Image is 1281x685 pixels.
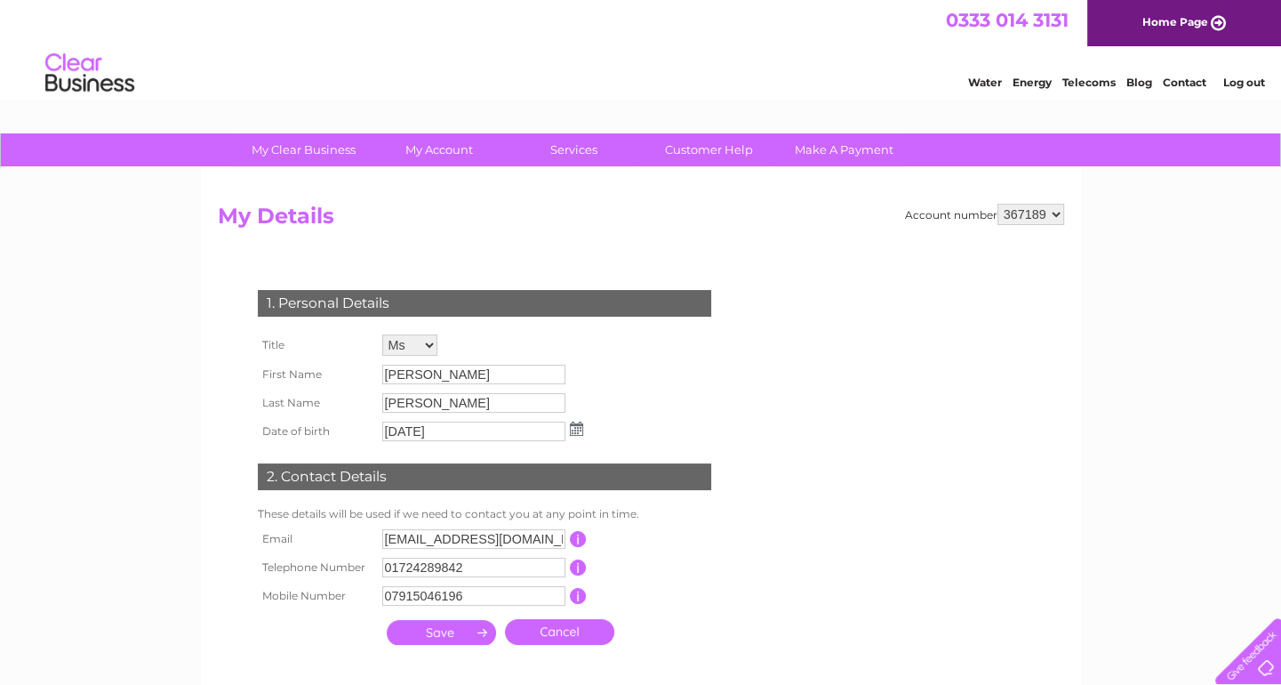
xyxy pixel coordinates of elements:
a: Services [500,133,647,166]
th: Email [253,525,378,553]
div: 2. Contact Details [258,463,711,490]
a: Water [968,76,1002,89]
th: Telephone Number [253,553,378,582]
th: Title [253,330,378,360]
a: Make A Payment [771,133,917,166]
div: Clear Business is a trading name of Verastar Limited (registered in [GEOGRAPHIC_DATA] No. 3667643... [221,10,1061,86]
a: Telecoms [1062,76,1116,89]
a: Energy [1013,76,1052,89]
h2: My Details [218,204,1064,238]
td: These details will be used if we need to contact you at any point in time. [253,504,716,525]
input: Information [570,560,587,576]
th: Mobile Number [253,582,378,610]
a: 0333 014 3131 [946,9,1069,31]
input: Information [570,531,587,547]
th: Last Name [253,389,378,417]
th: First Name [253,360,378,389]
th: Date of birth [253,417,378,446]
a: Blog [1126,76,1152,89]
a: Log out [1222,76,1264,89]
a: Contact [1163,76,1206,89]
div: Account number [905,204,1064,225]
img: logo.png [44,46,135,101]
img: ... [570,422,583,436]
input: Information [570,588,587,604]
a: My Account [365,133,512,166]
a: My Clear Business [230,133,377,166]
a: Customer Help [636,133,782,166]
a: Cancel [505,619,614,645]
div: 1. Personal Details [258,290,711,317]
input: Submit [387,620,496,645]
